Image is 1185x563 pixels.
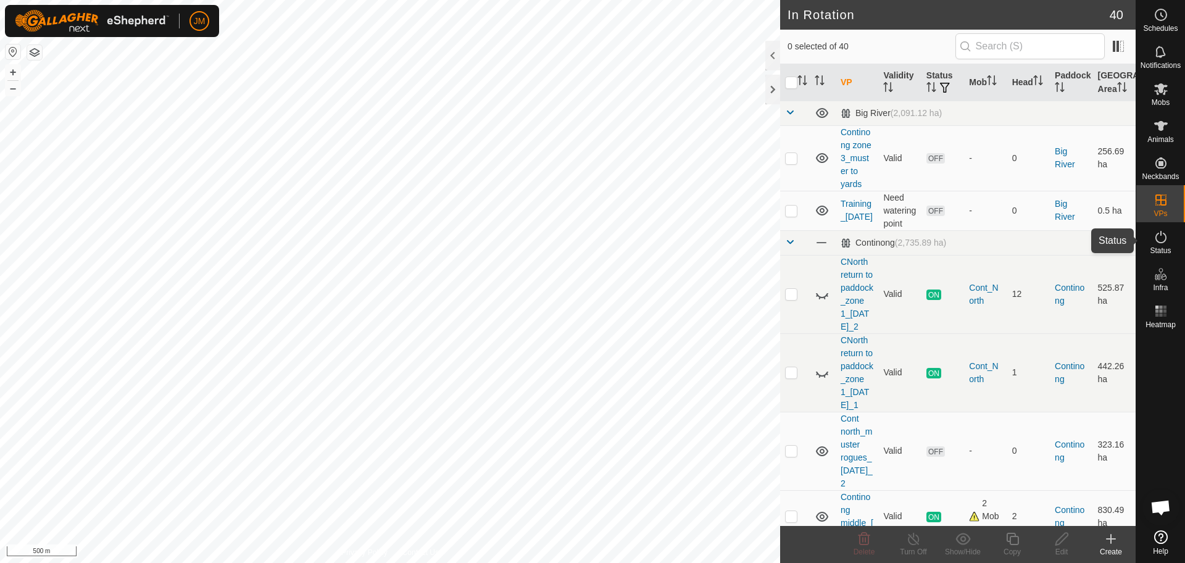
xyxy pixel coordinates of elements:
a: Big River [1055,199,1075,222]
span: Help [1153,548,1168,555]
td: 256.69 ha [1093,125,1136,191]
a: Continong middle_[DATE] [841,492,873,541]
td: Valid [878,490,921,543]
span: (2,091.12 ha) [891,108,942,118]
div: Copy [987,546,1037,557]
div: Turn Off [889,546,938,557]
a: CNorth return to paddock_zone 1_[DATE]_2 [841,257,873,332]
a: Big River [1055,146,1075,169]
td: 12 [1007,255,1050,333]
a: Help [1136,525,1185,560]
p-sorticon: Activate to sort [1117,84,1127,94]
td: 0.5 ha [1093,191,1136,230]
a: Contact Us [402,547,439,558]
th: Head [1007,64,1050,101]
span: ON [926,290,941,300]
td: 1 [1007,333,1050,412]
p-sorticon: Activate to sort [797,77,807,87]
div: Open chat [1142,489,1179,526]
th: Validity [878,64,921,101]
td: 0 [1007,191,1050,230]
p-sorticon: Activate to sort [1033,77,1043,87]
td: Valid [878,125,921,191]
p-sorticon: Activate to sort [987,77,997,87]
a: Continong zone 3_muster to yards [841,127,871,189]
span: (2,735.89 ha) [895,238,946,248]
span: Infra [1153,284,1168,291]
div: Big River [841,108,942,119]
p-sorticon: Activate to sort [883,84,893,94]
div: - [969,444,1002,457]
input: Search (S) [955,33,1105,59]
img: Gallagher Logo [15,10,169,32]
td: 525.87 ha [1093,255,1136,333]
span: 40 [1110,6,1123,24]
td: 0 [1007,125,1050,191]
button: Map Layers [27,45,42,60]
td: Valid [878,412,921,490]
a: Privacy Policy [341,547,388,558]
span: 0 selected of 40 [788,40,955,53]
span: Animals [1147,136,1174,143]
span: OFF [926,153,945,164]
span: VPs [1154,210,1167,217]
th: Paddock [1050,64,1092,101]
div: Continong [841,238,946,248]
span: ON [926,368,941,378]
span: Schedules [1143,25,1178,32]
td: Valid [878,255,921,333]
th: VP [836,64,878,101]
div: Create [1086,546,1136,557]
a: CNorth return to paddock_zone 1_[DATE]_1 [841,335,873,410]
p-sorticon: Activate to sort [1055,84,1065,94]
td: 323.16 ha [1093,412,1136,490]
a: Continong [1055,361,1084,384]
a: Continong [1055,283,1084,306]
td: 830.49 ha [1093,490,1136,543]
button: Reset Map [6,44,20,59]
p-sorticon: Activate to sort [815,77,825,87]
th: [GEOGRAPHIC_DATA] Area [1093,64,1136,101]
span: OFF [926,446,945,457]
span: Notifications [1141,62,1181,69]
th: Mob [964,64,1007,101]
div: 2 Mobs [969,497,1002,536]
td: 0 [1007,412,1050,490]
div: Cont_North [969,281,1002,307]
span: Status [1150,247,1171,254]
button: – [6,81,20,96]
p-sorticon: Activate to sort [926,84,936,94]
button: + [6,65,20,80]
a: Cont north_muster rogues_[DATE]_2 [841,414,873,488]
a: Continong [1055,440,1084,462]
span: JM [194,15,206,28]
div: - [969,204,1002,217]
div: Edit [1037,546,1086,557]
span: Neckbands [1142,173,1179,180]
span: Mobs [1152,99,1170,106]
div: Show/Hide [938,546,987,557]
td: 2 [1007,490,1050,543]
a: Training_[DATE] [841,199,873,222]
a: Continong [1055,505,1084,528]
span: Delete [854,548,875,556]
span: OFF [926,206,945,216]
div: Cont_North [969,360,1002,386]
div: - [969,152,1002,165]
td: 442.26 ha [1093,333,1136,412]
td: Need watering point [878,191,921,230]
td: Valid [878,333,921,412]
th: Status [921,64,964,101]
h2: In Rotation [788,7,1110,22]
span: ON [926,512,941,522]
span: Heatmap [1145,321,1176,328]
